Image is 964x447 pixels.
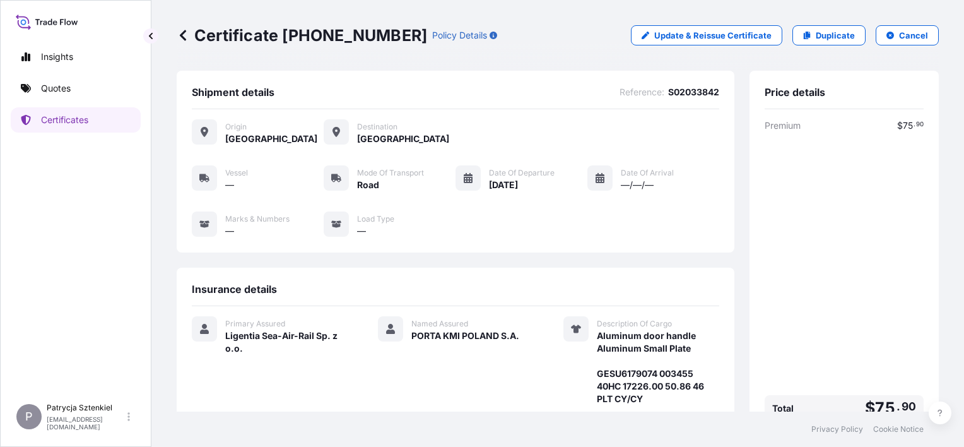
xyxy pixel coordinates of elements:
span: [GEOGRAPHIC_DATA] [357,133,449,145]
span: Destination [357,122,397,132]
span: Price details [765,86,825,98]
span: [DATE] [489,179,518,191]
span: — [225,179,234,191]
span: 90 [916,122,924,127]
span: —/—/— [621,179,654,191]
p: Certificate [PHONE_NUMBER] [177,25,427,45]
p: Insights [41,51,73,63]
p: Quotes [41,82,71,95]
span: 90 [902,403,916,410]
a: Privacy Policy [811,424,863,434]
span: Insurance details [192,283,277,295]
span: 75 [903,121,913,130]
span: — [357,225,366,237]
span: $ [865,400,875,416]
span: . [896,403,900,410]
span: . [914,122,915,127]
span: S02033842 [668,86,719,98]
span: Mode of Transport [357,168,424,178]
a: Cookie Notice [873,424,924,434]
span: [GEOGRAPHIC_DATA] [225,133,317,145]
span: $ [897,121,903,130]
button: Cancel [876,25,939,45]
span: Origin [225,122,247,132]
p: Update & Reissue Certificate [654,29,772,42]
span: Named Assured [411,319,468,329]
span: Premium [765,119,801,132]
a: Quotes [11,76,141,101]
span: Marks & Numbers [225,214,290,224]
span: Load Type [357,214,394,224]
span: Aluminum door handle Aluminum Small Plate GESU6179074 003455 40HC 17226.00 50.86 46 PLT CY/CY [597,330,719,405]
span: Date of Arrival [621,168,674,178]
span: Primary Assured [225,319,285,329]
p: Patrycja Sztenkiel [47,403,125,413]
a: Certificates [11,107,141,133]
p: [EMAIL_ADDRESS][DOMAIN_NAME] [47,415,125,431]
p: Duplicate [816,29,855,42]
span: Shipment details [192,86,274,98]
span: Date of Departure [489,168,555,178]
a: Duplicate [792,25,866,45]
span: P [25,410,33,423]
a: Insights [11,44,141,69]
span: Ligentia Sea-Air-Rail Sp. z o.o. [225,330,348,355]
span: Road [357,179,379,191]
p: Certificates [41,114,88,126]
p: Cancel [899,29,928,42]
span: Total [772,402,794,415]
span: Description Of Cargo [597,319,672,329]
span: 75 [875,400,895,416]
span: Vessel [225,168,248,178]
span: PORTA KMI POLAND S.A. [411,330,519,342]
span: — [225,225,234,237]
span: Reference : [620,86,664,98]
a: Update & Reissue Certificate [631,25,782,45]
p: Policy Details [432,29,487,42]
